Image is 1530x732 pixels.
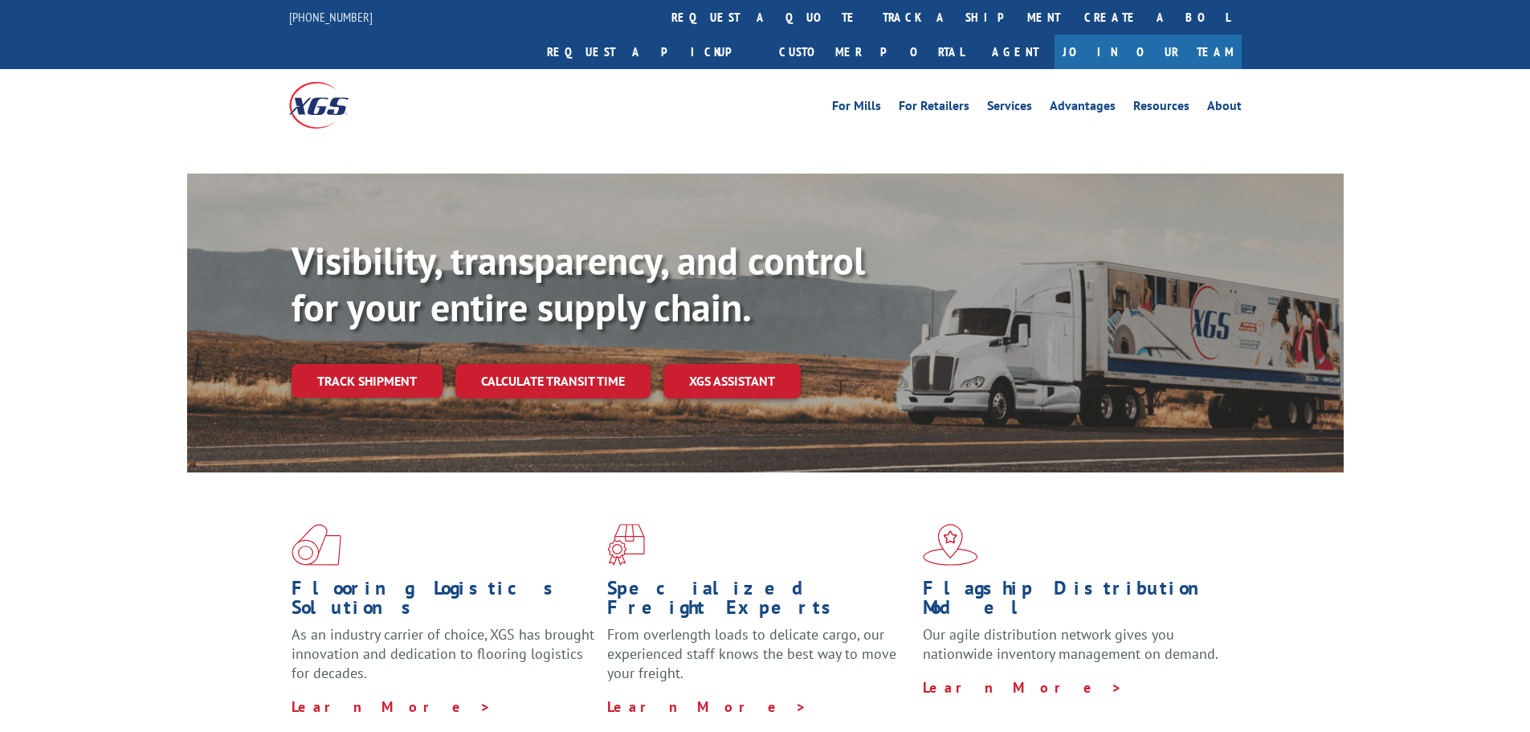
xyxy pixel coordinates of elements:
[289,9,373,25] a: [PHONE_NUMBER]
[292,579,595,625] h1: Flooring Logistics Solutions
[607,697,807,716] a: Learn More >
[1055,35,1242,69] a: Join Our Team
[607,625,911,697] p: From overlength loads to delicate cargo, our experienced staff knows the best way to move your fr...
[923,524,978,566] img: xgs-icon-flagship-distribution-model-red
[1050,100,1116,117] a: Advantages
[292,235,865,332] b: Visibility, transparency, and control for your entire supply chain.
[1207,100,1242,117] a: About
[976,35,1055,69] a: Agent
[535,35,767,69] a: Request a pickup
[923,678,1123,697] a: Learn More >
[923,579,1226,625] h1: Flagship Distribution Model
[899,100,969,117] a: For Retailers
[292,524,341,566] img: xgs-icon-total-supply-chain-intelligence-red
[607,579,911,625] h1: Specialized Freight Experts
[663,364,801,399] a: XGS ASSISTANT
[607,524,645,566] img: xgs-icon-focused-on-flooring-red
[292,364,443,398] a: Track shipment
[292,625,594,682] span: As an industry carrier of choice, XGS has brought innovation and dedication to flooring logistics...
[455,364,651,399] a: Calculate transit time
[987,100,1032,117] a: Services
[1133,100,1189,117] a: Resources
[832,100,881,117] a: For Mills
[292,697,492,716] a: Learn More >
[767,35,976,69] a: Customer Portal
[923,625,1218,663] span: Our agile distribution network gives you nationwide inventory management on demand.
